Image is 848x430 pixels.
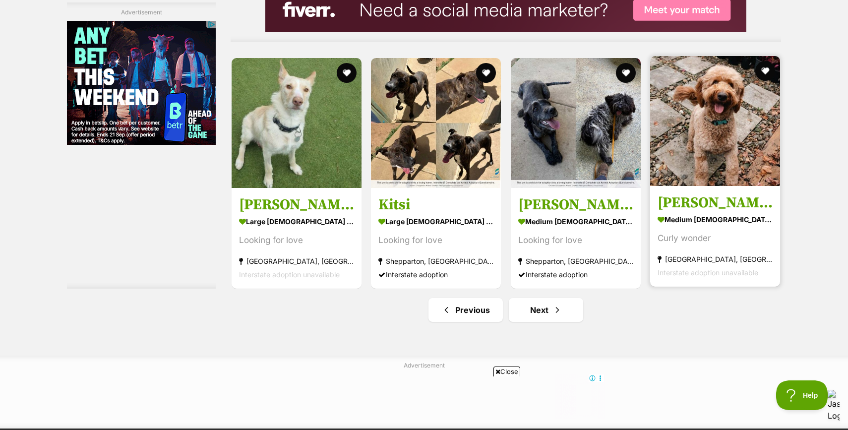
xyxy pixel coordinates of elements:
[67,150,216,274] iframe: Advertisement
[239,254,354,267] strong: [GEOGRAPHIC_DATA], [GEOGRAPHIC_DATA]
[658,252,773,265] strong: [GEOGRAPHIC_DATA], [GEOGRAPHIC_DATA]
[232,187,362,288] a: [PERSON_NAME] large [DEMOGRAPHIC_DATA] Dog Looking for love [GEOGRAPHIC_DATA], [GEOGRAPHIC_DATA] ...
[371,187,501,288] a: Kitsi large [DEMOGRAPHIC_DATA] Dog Looking for love Shepparton, [GEOGRAPHIC_DATA] Interstate adop...
[658,193,773,212] h3: [PERSON_NAME]
[493,367,520,376] span: Close
[239,195,354,214] h3: [PERSON_NAME]
[616,63,636,83] button: favourite
[509,298,583,322] a: Next page
[67,21,216,145] iframe: Advertisement
[67,2,216,289] div: Advertisement
[239,214,354,228] strong: large [DEMOGRAPHIC_DATA] Dog
[337,63,357,83] button: favourite
[518,233,633,246] div: Looking for love
[428,298,503,322] a: Previous page
[755,61,775,81] button: favourite
[477,63,496,83] button: favourite
[378,233,493,246] div: Looking for love
[239,233,354,246] div: Looking for love
[776,380,828,410] iframe: Help Scout Beacon - Open
[378,195,493,214] h3: Kitsi
[518,214,633,228] strong: medium [DEMOGRAPHIC_DATA] Dog
[239,270,340,278] span: Interstate adoption unavailable
[658,231,773,245] div: Curly wonder
[518,195,633,214] h3: [PERSON_NAME]
[231,298,781,322] nav: Pagination
[232,58,362,188] img: Bonnie - Kelpie Dog
[371,58,501,188] img: Kitsi - German Shepherd Dog x Staffordshire Bull Terrier Dog
[658,212,773,226] strong: medium [DEMOGRAPHIC_DATA] Dog
[511,58,641,188] img: Molly - Poodle Dog
[518,267,633,281] div: Interstate adoption
[378,214,493,228] strong: large [DEMOGRAPHIC_DATA] Dog
[183,380,665,425] iframe: Advertisement
[658,268,758,276] span: Interstate adoption unavailable
[243,374,605,419] iframe: Advertisement
[518,254,633,267] strong: Shepparton, [GEOGRAPHIC_DATA]
[378,254,493,267] strong: Shepparton, [GEOGRAPHIC_DATA]
[650,185,780,286] a: [PERSON_NAME] medium [DEMOGRAPHIC_DATA] Dog Curly wonder [GEOGRAPHIC_DATA], [GEOGRAPHIC_DATA] Int...
[650,56,780,186] img: Kaspar Peggoty - Golden Retriever x Poodle Dog
[378,267,493,281] div: Interstate adoption
[511,187,641,288] a: [PERSON_NAME] medium [DEMOGRAPHIC_DATA] Dog Looking for love Shepparton, [GEOGRAPHIC_DATA] Inters...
